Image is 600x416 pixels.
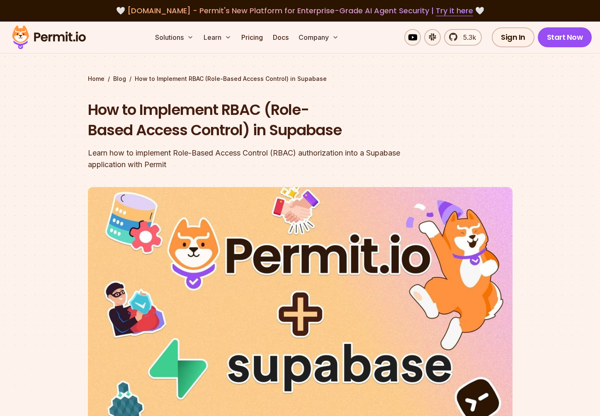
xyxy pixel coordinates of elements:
[270,29,292,46] a: Docs
[538,27,592,47] a: Start Now
[88,100,406,141] h1: How to Implement RBAC (Role-Based Access Control) in Supabase
[152,29,197,46] button: Solutions
[20,5,580,17] div: 🤍 🤍
[492,27,534,47] a: Sign In
[113,75,126,83] a: Blog
[88,75,513,83] div: / /
[88,75,104,83] a: Home
[200,29,235,46] button: Learn
[436,5,473,16] a: Try it here
[295,29,342,46] button: Company
[8,23,90,51] img: Permit logo
[458,32,476,42] span: 5.3k
[127,5,473,16] span: [DOMAIN_NAME] - Permit's New Platform for Enterprise-Grade AI Agent Security |
[88,147,406,170] div: Learn how to implement Role-Based Access Control (RBAC) authorization into a Supabase application...
[238,29,266,46] a: Pricing
[444,29,482,46] a: 5.3k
